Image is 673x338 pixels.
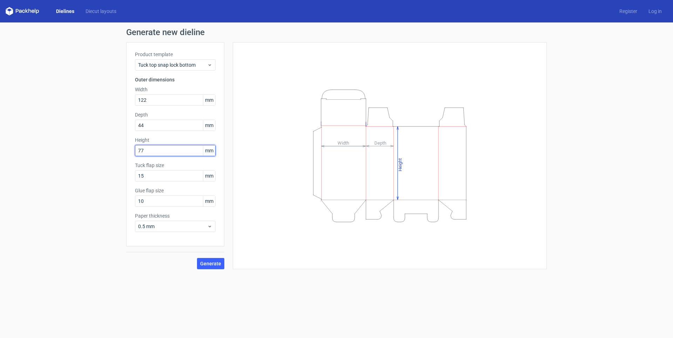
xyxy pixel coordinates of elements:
button: Generate [197,258,224,269]
label: Product template [135,51,216,58]
span: mm [203,95,215,105]
span: mm [203,145,215,156]
tspan: Depth [374,140,386,145]
tspan: Height [397,158,403,171]
label: Glue flap size [135,187,216,194]
label: Paper thickness [135,212,216,219]
label: Depth [135,111,216,118]
h1: Generate new dieline [126,28,547,37]
span: Tuck top snap lock bottom [138,61,207,68]
a: Log in [643,8,667,15]
h3: Outer dimensions [135,76,216,83]
a: Diecut layouts [80,8,122,15]
label: Height [135,137,216,144]
span: Generate [200,261,221,266]
a: Register [614,8,643,15]
span: mm [203,196,215,206]
label: Tuck flap size [135,162,216,169]
span: mm [203,120,215,131]
a: Dielines [50,8,80,15]
label: Width [135,86,216,93]
span: mm [203,171,215,181]
span: 0.5 mm [138,223,207,230]
tspan: Width [338,140,349,145]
